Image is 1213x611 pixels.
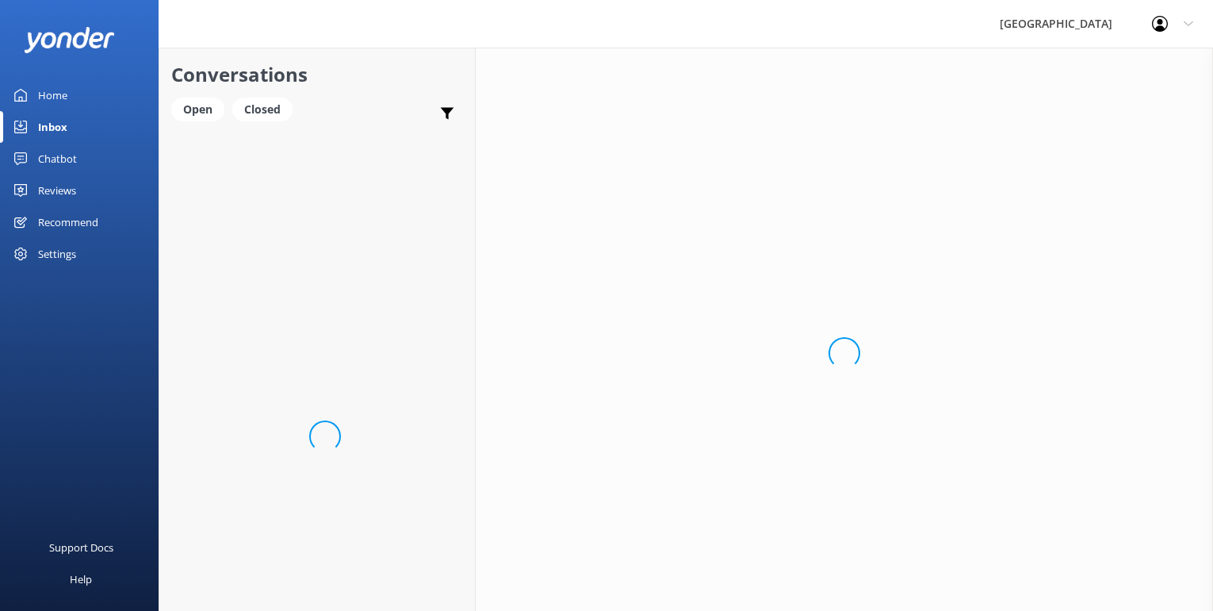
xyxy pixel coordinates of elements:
div: Closed [232,98,293,121]
div: Inbox [38,111,67,143]
div: Reviews [38,175,76,206]
img: yonder-white-logo.png [24,27,115,53]
div: Help [70,563,92,595]
a: Closed [232,100,300,117]
h2: Conversations [171,60,463,90]
div: Chatbot [38,143,77,175]
a: Open [171,100,232,117]
div: Open [171,98,224,121]
div: Support Docs [49,532,113,563]
div: Recommend [38,206,98,238]
div: Home [38,79,67,111]
div: Settings [38,238,76,270]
